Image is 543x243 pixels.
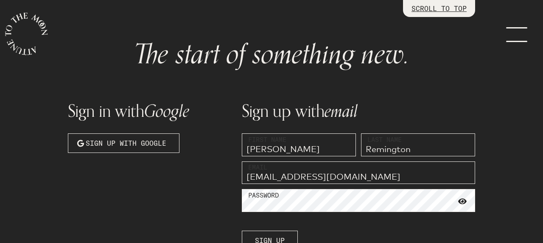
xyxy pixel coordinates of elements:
span: email [325,97,358,125]
input: YOUR LAST NAME [361,133,475,156]
label: Password [248,191,279,201]
p: SCROLL TO TOP [411,3,467,14]
button: Sign up with Google [68,133,179,153]
span: Google [144,97,189,125]
label: Last Name [367,135,402,145]
input: YOUR FIRST NAME [242,133,356,156]
h1: Sign in with [68,102,232,120]
label: Email [248,163,267,172]
label: First Name [248,135,286,145]
span: Sign up with Google [86,138,166,148]
input: YOUR EMAIL [242,161,475,184]
h1: The start of something new. [75,41,468,68]
h1: Sign up with [242,102,475,120]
